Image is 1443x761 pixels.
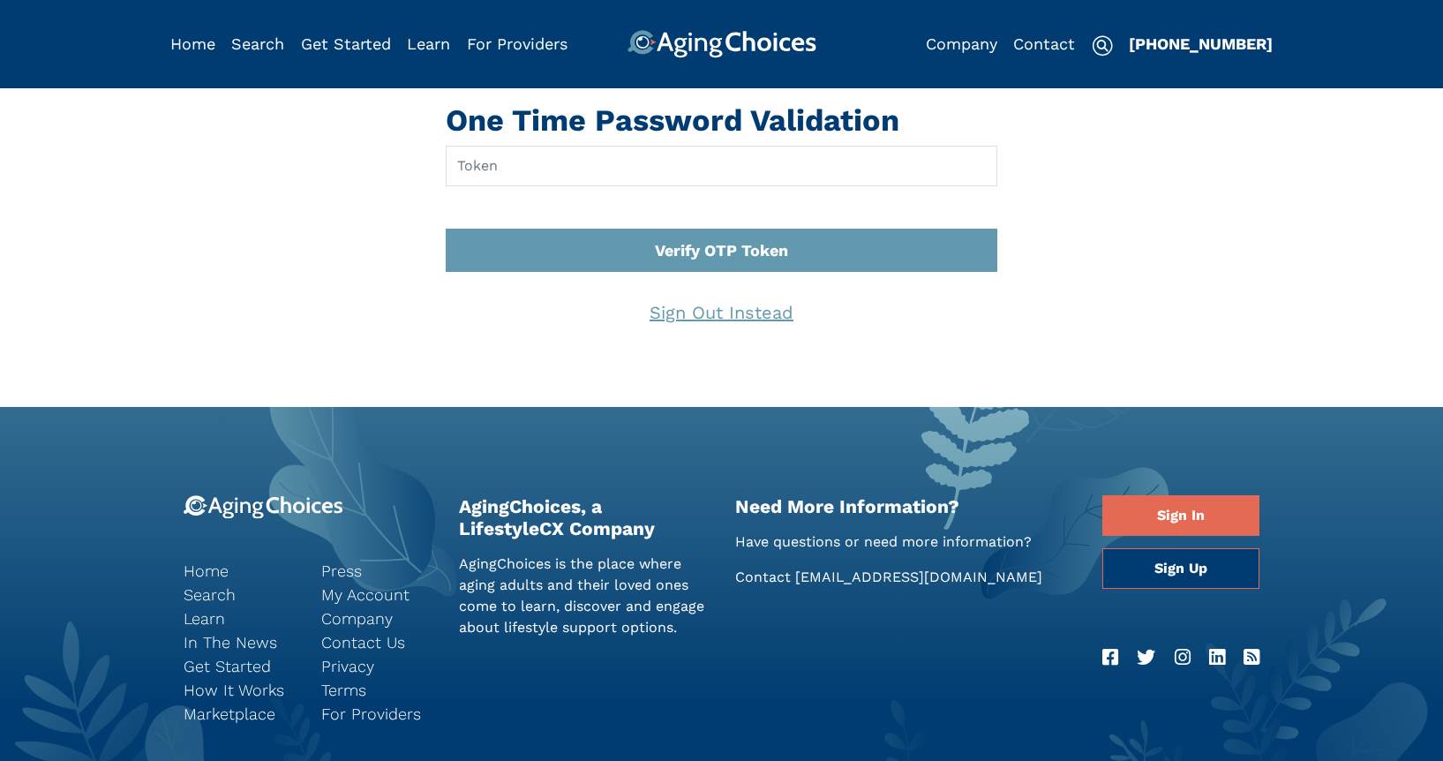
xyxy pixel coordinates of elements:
a: Sign Out Instead [635,290,808,335]
a: How It Works [184,678,295,702]
button: Verify OTP Token [446,229,997,272]
a: Search [231,34,284,53]
a: Get Started [301,34,391,53]
a: Company [926,34,997,53]
a: Press [321,559,432,583]
a: Terms [321,678,432,702]
a: [PHONE_NUMBER] [1129,34,1273,53]
a: Learn [407,34,450,53]
h2: AgingChoices, a LifestyleCX Company [459,495,709,539]
a: Home [184,559,295,583]
a: For Providers [467,34,567,53]
a: In The News [184,630,295,654]
a: Company [321,607,432,630]
a: For Providers [321,702,432,726]
p: Have questions or need more information? [735,531,1077,553]
a: Marketplace [184,702,295,726]
a: Twitter [1137,644,1155,672]
a: Privacy [321,654,432,678]
a: Sign Up [1102,548,1259,589]
a: LinkedIn [1209,644,1225,672]
h2: Need More Information? [735,495,1077,517]
a: Facebook [1102,644,1118,672]
a: Sign In [1102,495,1259,536]
div: Popover trigger [231,30,284,58]
a: Home [170,34,215,53]
a: Contact Us [321,630,432,654]
img: AgingChoices [627,30,815,58]
input: Token [446,146,997,186]
h1: One Time Password Validation [446,102,997,139]
img: 9-logo.svg [184,495,343,519]
a: My Account [321,583,432,607]
a: Search [184,583,295,607]
img: search-icon.svg [1092,35,1113,57]
p: AgingChoices is the place where aging adults and their loved ones come to learn, discover and eng... [459,554,709,638]
a: Instagram [1175,644,1191,672]
a: Get Started [184,654,295,678]
a: RSS Feed [1244,644,1259,672]
a: Contact [1013,34,1075,53]
p: Contact [735,567,1077,588]
a: Learn [184,607,295,630]
a: [EMAIL_ADDRESS][DOMAIN_NAME] [795,569,1042,585]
